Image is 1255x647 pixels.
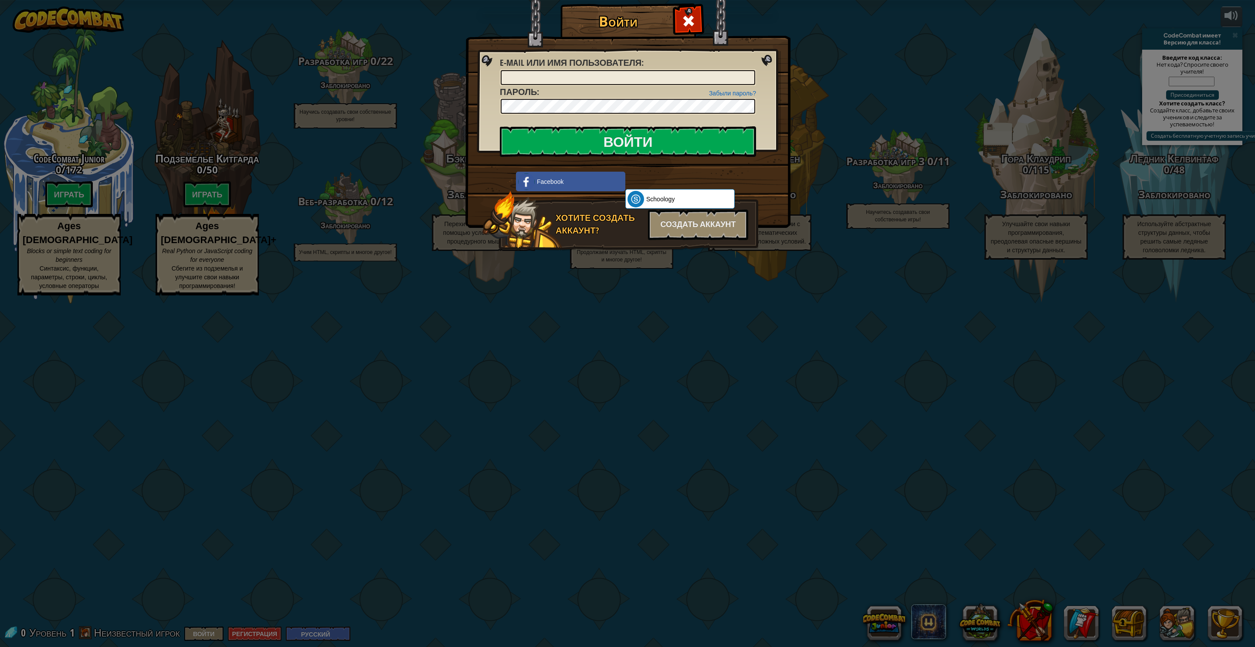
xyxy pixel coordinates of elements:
a: Забыли пароль? [709,90,756,97]
input: Войти [500,126,756,157]
label: : [500,57,644,69]
span: Пароль [500,86,537,98]
span: Schoology [646,195,675,203]
div: Создать аккаунт [648,210,748,240]
span: Facebook [537,177,563,186]
label: : [500,86,539,98]
img: facebook_small.png [518,173,535,190]
img: schoology.png [627,191,644,207]
iframe: Кнопка "Войти с аккаунтом Google" [621,171,735,190]
span: E-mail или имя пользователя [500,57,641,68]
div: Хотите создать аккаунт? [556,212,643,237]
h1: Войти [563,14,674,29]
